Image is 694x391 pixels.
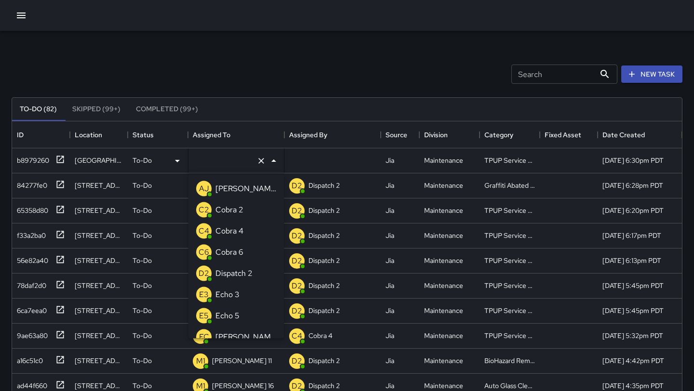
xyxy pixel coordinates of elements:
div: Maintenance [424,156,463,165]
button: Skipped (99+) [65,98,128,121]
div: Maintenance [424,231,463,240]
div: Category [484,121,513,148]
div: Jia [386,356,394,365]
button: Clear [254,154,268,168]
p: [PERSON_NAME] 11 [212,356,272,365]
p: To-Do [133,231,152,240]
div: 9/15/2025, 6:17pm PDT [602,231,661,240]
div: 9/15/2025, 5:45pm PDT [602,306,664,315]
div: Date Created [602,121,645,148]
div: 9ae63a80 [13,327,48,340]
p: Cobra 6 [215,247,243,258]
div: Maintenance [424,306,463,315]
p: D2 [292,205,302,217]
div: 398 19th Street [75,381,123,391]
div: 78daf2d0 [13,277,46,290]
p: To-Do [133,306,152,315]
div: 1970 Franklin Street [75,356,123,365]
p: D2 [292,230,302,242]
div: Jia [386,381,394,391]
p: D2 [199,268,209,279]
p: Echo 5 [215,310,240,322]
div: TPUP Service Requested [484,256,535,265]
div: Assigned To [193,121,230,148]
div: 9/15/2025, 6:28pm PDT [602,181,663,190]
p: D2 [292,305,302,317]
div: Fixed Asset [545,121,581,148]
p: C2 [199,204,209,216]
p: Dispatch 2 [215,268,253,279]
div: TPUP Service Requested [484,206,535,215]
button: Close [267,154,280,168]
div: 6ca7eea0 [13,302,47,315]
p: [PERSON_NAME] [215,183,276,195]
p: Dispatch 2 [308,381,340,391]
p: Dispatch 2 [308,256,340,265]
p: Dispatch 2 [308,281,340,290]
p: C6 [199,247,209,258]
div: Source [386,121,407,148]
button: New Task [621,65,682,83]
div: Maintenance [424,281,463,290]
p: D2 [292,280,302,292]
div: Division [419,121,480,148]
div: 84277fe0 [13,177,47,190]
div: 9/15/2025, 6:30pm PDT [602,156,664,165]
p: E3 [199,289,209,300]
p: To-Do [133,356,152,365]
div: Maintenance [424,181,463,190]
p: [PERSON_NAME] 16 [212,381,274,391]
div: Jia [386,281,394,290]
p: To-Do [133,181,152,190]
div: Jia [386,331,394,340]
div: Date Created [598,121,682,148]
div: Division [424,121,448,148]
div: 9/15/2025, 6:13pm PDT [602,256,661,265]
div: Jia [386,231,394,240]
p: Dispatch 2 [308,206,340,215]
div: Graffiti Abated Large [484,181,535,190]
p: C4 [292,330,302,342]
div: Maintenance [424,381,463,391]
p: To-Do [133,331,152,340]
div: 9/15/2025, 4:42pm PDT [602,356,664,365]
p: To-Do [133,156,152,165]
div: Status [133,121,154,148]
div: TPUP Service Requested [484,281,535,290]
div: TPUP Service Requested [484,331,535,340]
div: ID [17,121,24,148]
p: EC [199,331,209,343]
p: D2 [292,355,302,367]
div: Jia [386,206,394,215]
p: Echo 3 [215,289,240,300]
div: 359 15th Street [75,281,123,290]
div: b8979260 [13,152,49,165]
p: D2 [292,255,302,267]
div: f33a2ba0 [13,227,46,240]
div: 441 9th Street [75,306,123,315]
p: [PERSON_NAME] [215,331,276,343]
button: To-Do (82) [12,98,65,121]
div: TPUP Service Requested [484,156,535,165]
div: ad44f660 [13,377,47,391]
div: Location [70,121,128,148]
p: Dispatch 2 [308,231,340,240]
div: Category [480,121,540,148]
div: 9/15/2025, 5:45pm PDT [602,281,664,290]
p: AJ [199,183,209,195]
p: To-Do [133,281,152,290]
div: TPUP Service Requested [484,231,535,240]
div: 9/15/2025, 6:20pm PDT [602,206,664,215]
div: Location [75,121,102,148]
div: 1722 Telegraph Avenue [75,156,123,165]
p: M1 [196,355,205,367]
div: 9/15/2025, 4:35pm PDT [602,381,664,391]
div: Maintenance [424,356,463,365]
div: Source [381,121,419,148]
div: Maintenance [424,256,463,265]
p: E5 [199,310,209,322]
div: Auto Glass Cleaned Up [484,381,535,391]
div: Jia [386,306,394,315]
div: 56e82a40 [13,252,48,265]
div: Maintenance [424,331,463,340]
